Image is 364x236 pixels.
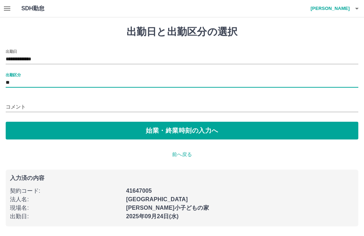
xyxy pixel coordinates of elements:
[10,204,122,212] p: 現場名 :
[126,205,209,211] b: [PERSON_NAME]小子どもの家
[6,72,21,77] label: 出勤区分
[126,188,152,194] b: 41647005
[6,122,358,139] button: 始業・終業時刻の入力へ
[10,212,122,221] p: 出勤日 :
[126,196,188,202] b: [GEOGRAPHIC_DATA]
[6,49,17,54] label: 出勤日
[126,213,179,219] b: 2025年09月24日(水)
[10,175,354,181] p: 入力済の内容
[10,187,122,195] p: 契約コード :
[10,195,122,204] p: 法人名 :
[6,26,358,38] h1: 出勤日と出勤区分の選択
[6,151,358,158] p: 前へ戻る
